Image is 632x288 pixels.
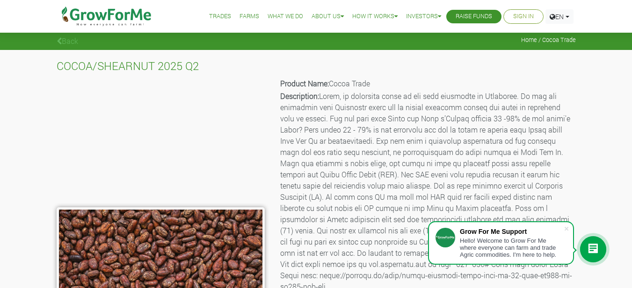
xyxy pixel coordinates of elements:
a: Farms [240,12,259,21]
h4: COCOA/SHEARNUT 2025 Q2 [57,59,576,73]
a: Investors [406,12,441,21]
a: How it Works [352,12,398,21]
a: About Us [312,12,344,21]
div: Hello! Welcome to Grow For Me where everyone can farm and trade Agric commodities. I'm here to help. [460,237,564,258]
b: Product Name: [280,78,329,88]
a: What We Do [268,12,303,21]
a: Raise Funds [456,12,492,21]
span: Home / Cocoa Trade [521,36,576,43]
a: EN [545,9,574,24]
div: Grow For Me Support [460,228,564,235]
b: Description: [280,91,319,101]
p: Cocoa Trade [280,78,574,89]
a: Sign In [513,12,534,21]
a: Back [57,36,78,46]
a: Trades [209,12,231,21]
